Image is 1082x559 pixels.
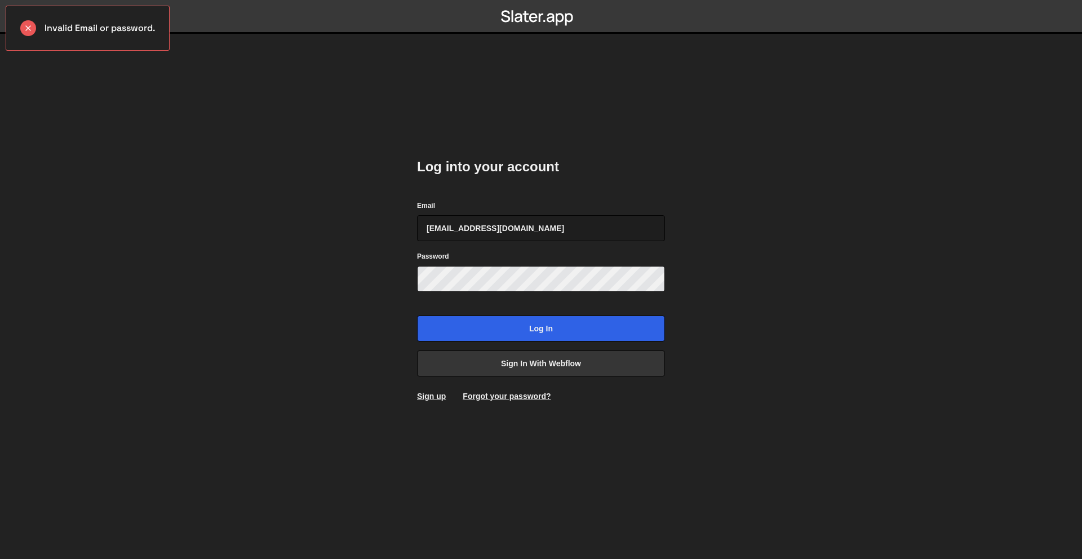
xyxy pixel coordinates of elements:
a: Sign in with Webflow [417,351,665,376]
h2: Log into your account [417,158,665,176]
input: Log in [417,316,665,341]
label: Email [417,200,435,211]
a: Sign up [417,392,446,401]
label: Password [417,251,449,262]
a: Forgot your password? [463,392,551,401]
div: Invalid Email or password. [6,6,170,51]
